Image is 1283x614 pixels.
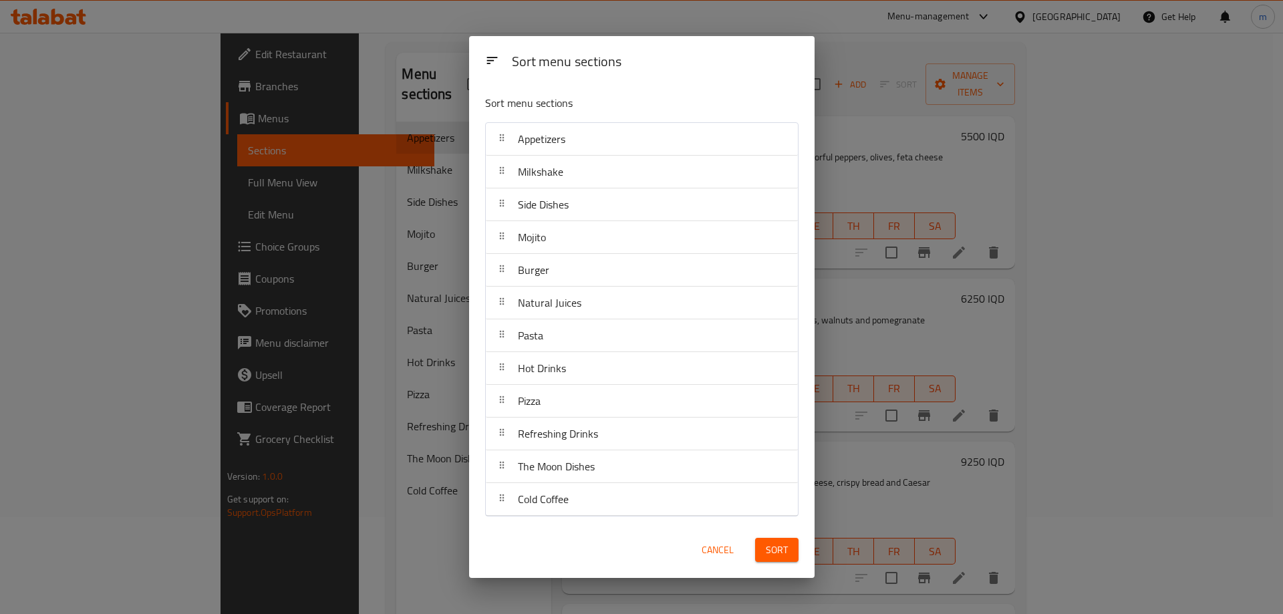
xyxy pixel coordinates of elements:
span: Hot Drinks [518,358,566,378]
div: Burger [486,254,798,287]
span: Mojito [518,227,546,247]
div: Pizza [486,385,798,418]
div: Sort menu sections [507,47,804,78]
div: Hot Drinks [486,352,798,385]
span: Appetizers [518,129,565,149]
button: Cancel [696,538,739,563]
span: The Moon Dishes [518,456,595,476]
div: Appetizers [486,123,798,156]
div: Refreshing Drinks [486,418,798,450]
span: Sort [766,542,788,559]
span: Burger [518,260,549,280]
span: Pizza [518,391,541,411]
button: Sort [755,538,799,563]
span: Milkshake [518,162,563,182]
span: Natural Juices [518,293,581,313]
span: Refreshing Drinks [518,424,598,444]
div: Side Dishes [486,188,798,221]
span: Cancel [702,542,734,559]
span: Side Dishes [518,194,569,214]
div: The Moon Dishes [486,450,798,483]
div: Milkshake [486,156,798,188]
div: Natural Juices [486,287,798,319]
div: Pasta [486,319,798,352]
span: Pasta [518,325,543,345]
div: Cold Coffee [486,483,798,516]
span: Cold Coffee [518,489,569,509]
div: Mojito [486,221,798,254]
p: Sort menu sections [485,95,734,112]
